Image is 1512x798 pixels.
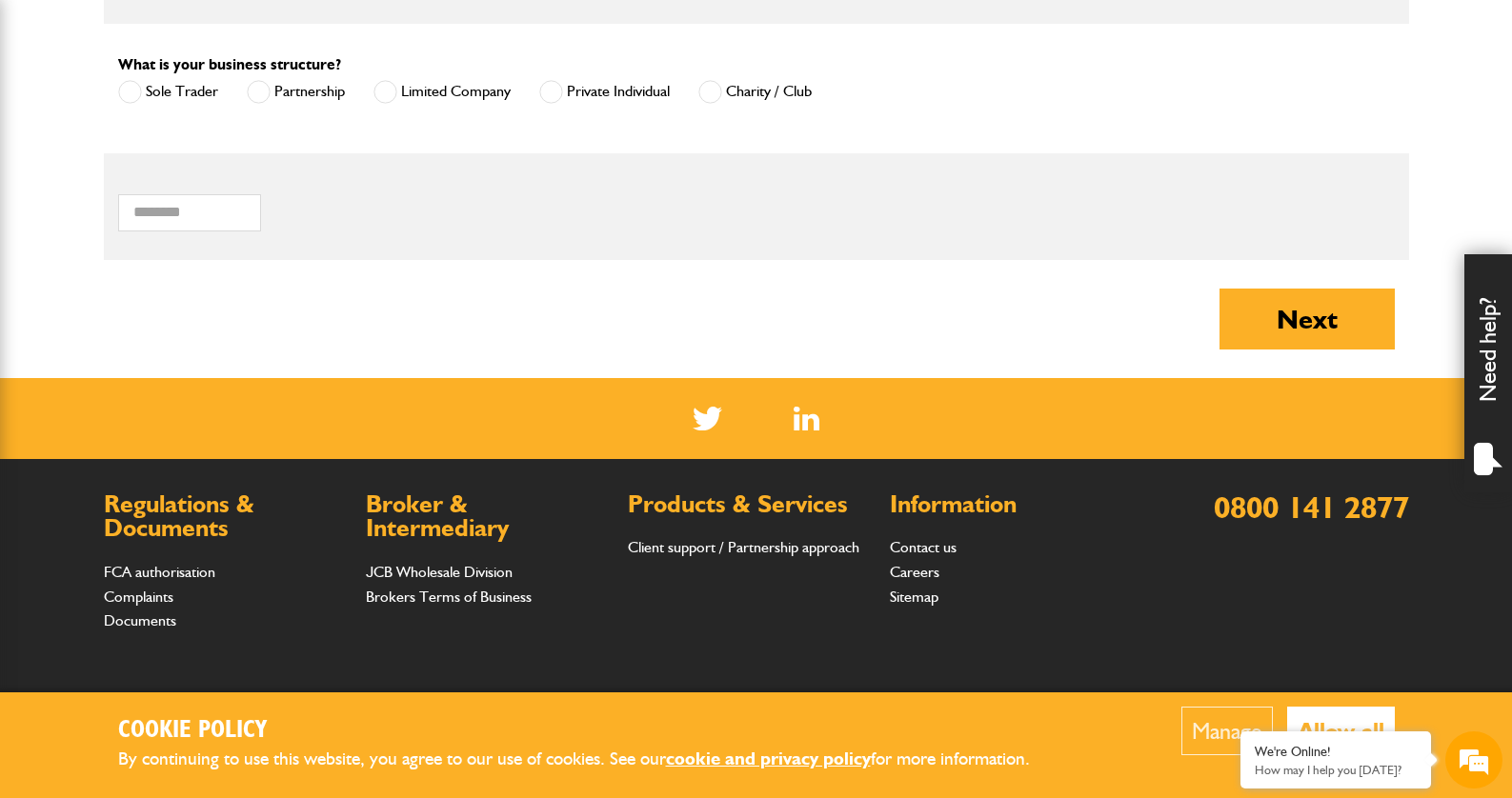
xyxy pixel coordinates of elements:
a: Client support / Partnership approach [628,538,859,556]
img: Linked In [794,407,819,430]
h2: Regulations & Documents [104,492,347,541]
a: Complaints [104,588,173,606]
label: Private Individual [539,80,670,104]
img: Twitter [693,407,722,430]
a: Contact us [890,538,957,556]
h2: Products & Services [628,492,871,517]
p: By continuing to use this website, you agree to our use of cookies. See our for more information. [118,745,1061,774]
button: Manage [1181,707,1273,755]
a: Careers [890,563,939,581]
label: What is your business structure? [118,57,341,72]
a: 0800 141 2877 [1214,489,1409,526]
em: Start Chat [259,587,346,612]
a: cookie and privacy policy [666,748,871,769]
label: Limited Company [373,80,511,104]
div: Need help? [1464,254,1512,492]
label: Sole Trader [118,80,218,104]
label: Partnership [247,80,345,104]
a: Brokers Terms of Business [366,588,532,606]
p: How may I help you today? [1255,763,1417,777]
div: Minimize live chat window [312,10,358,55]
input: Enter your last name [25,176,348,218]
a: FCA authorisation [104,563,215,581]
img: d_20077148190_company_1631870298795_20077148190 [32,106,80,132]
div: We're Online! [1255,744,1417,760]
h2: Cookie Policy [118,716,1061,746]
a: LinkedIn [794,407,819,430]
div: Chat with us now [99,107,320,131]
h2: Broker & Intermediary [366,492,609,541]
input: Enter your phone number [25,289,348,330]
a: JCB Wholesale Division [366,563,513,581]
h2: Information [890,492,1133,517]
input: Enter your email address [25,232,348,274]
textarea: Type your message and hit 'Enter' [25,345,348,570]
button: Allow all [1287,707,1395,755]
button: Next [1220,289,1395,349]
a: Sitemap [890,588,938,606]
label: Charity / Club [698,80,812,104]
a: Documents [104,611,176,629]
